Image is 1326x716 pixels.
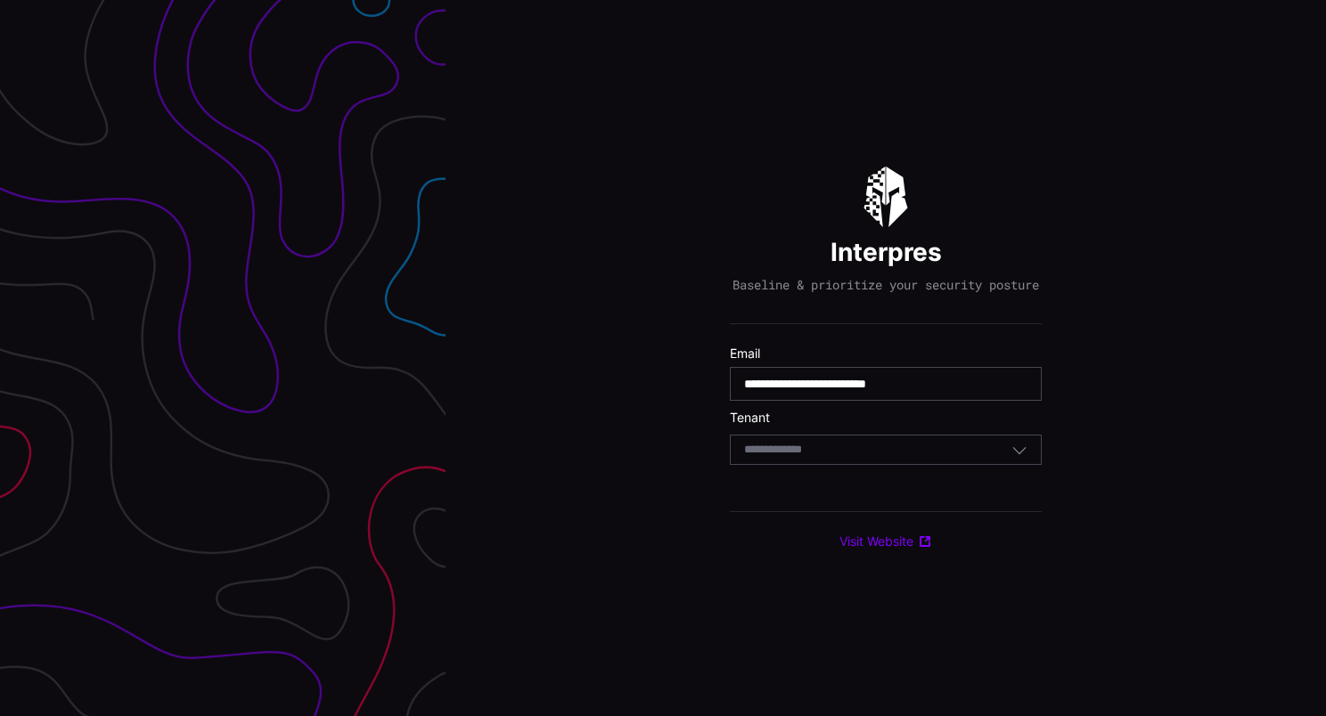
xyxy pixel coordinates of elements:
a: Visit Website [839,533,932,549]
h1: Interpres [831,236,942,268]
label: Tenant [730,410,1042,426]
p: Baseline & prioritize your security posture [733,277,1039,293]
label: Email [730,346,1042,362]
button: Toggle options menu [1011,442,1027,458]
